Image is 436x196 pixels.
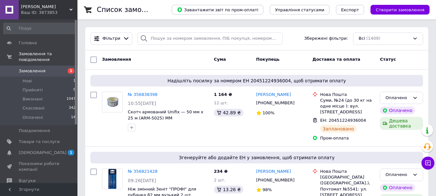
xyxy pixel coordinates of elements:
a: № 356821428 [128,169,157,174]
span: Надішліть посилку за номером ЕН 20451224936004, щоб отримати оплату [93,77,421,84]
a: Фото товару [102,92,123,112]
span: 1 [73,78,76,84]
h1: Список замовлень [97,6,162,14]
span: Виконані [23,96,43,102]
a: [PERSON_NAME] [256,169,291,175]
input: Пошук [3,23,76,34]
span: Покупець [256,57,280,62]
span: Скасовані [23,105,45,111]
button: Створити замовлення [370,5,430,15]
input: Пошук за номером замовлення, ПІБ покупця, номером телефону, Email, номером накладної [137,32,282,45]
span: Прийняті [23,87,43,93]
button: Завантажити звіт по пром-оплаті [172,5,263,15]
span: Створити замовлення [376,7,424,12]
div: Суми, №24 (до 30 кг на одне місце ): вул. [STREET_ADDRESS] [320,98,375,115]
div: Оплачено [385,171,410,178]
span: Згенеруйте або додайте ЕН у замовлення, щоб отримати оплату [93,154,421,161]
div: [PHONE_NUMBER] [255,176,296,184]
button: Чат з покупцем [421,157,434,170]
span: Управління статусами [275,7,324,12]
span: 1 164 ₴ [214,92,232,97]
span: ЕН: 20451224936004 [320,118,366,123]
div: Нова Пошта [320,92,375,98]
span: 1047 [66,96,76,102]
span: Товари та послуги [19,139,60,145]
span: Повідомлення [19,128,50,134]
span: Головна [19,40,37,46]
a: Скотч армований Unifix — 50 мм x 25 м (ARM-5025) MM [128,109,203,120]
div: Оплачено [380,107,415,114]
span: Статус [380,57,396,62]
span: 10:55[DATE] [128,101,156,106]
div: Оплачено [380,184,415,191]
div: Пром-оплата [320,135,375,141]
div: Заплановано [320,125,357,133]
a: № 356838398 [128,92,157,97]
span: 1 [68,150,74,155]
span: 342 [69,105,76,111]
div: Оплачено [385,95,410,101]
button: Експорт [336,5,364,15]
span: 1 [68,68,74,74]
span: 5 [73,87,76,93]
span: Доставка та оплата [312,57,360,62]
span: [DEMOGRAPHIC_DATA] [19,150,66,156]
span: 09:26[DATE] [128,178,156,183]
span: Всі [359,36,365,42]
span: Фільтри [103,36,120,42]
span: Cума [214,57,226,62]
span: Збережені фільтри: [304,36,348,42]
img: Фото товару [102,95,122,108]
span: 2 шт. [214,178,226,182]
div: [PHONE_NUMBER] [255,99,296,107]
a: Фото товару [102,169,123,189]
span: 98% [263,187,272,192]
div: 42.89 ₴ [214,109,243,117]
span: 12 шт. [214,100,228,105]
span: (1409) [366,36,380,41]
div: Дешева доставка [380,117,423,130]
span: Експорт [341,7,359,12]
span: 234 ₴ [214,169,228,174]
a: Створити замовлення [364,7,430,12]
span: 100% [263,110,275,115]
span: Оплачені [23,115,43,120]
div: Нова Пошта [320,169,375,174]
span: Замовлення та повідомлення [19,51,77,63]
span: 14 [71,115,76,120]
span: МАКС МІКС [21,4,69,10]
div: Ваш ID: 3873853 [21,10,77,15]
img: Фото товару [102,169,122,189]
button: Управління статусами [270,5,330,15]
span: Відгуки [19,178,35,184]
span: Замовлення [19,68,46,74]
span: Нові [23,78,32,84]
span: Показники роботи компанії [19,161,60,172]
a: [PERSON_NAME] [256,92,291,98]
span: Завантажити звіт по пром-оплаті [177,7,258,13]
span: Замовлення [102,57,131,62]
div: 13.26 ₴ [214,186,243,193]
